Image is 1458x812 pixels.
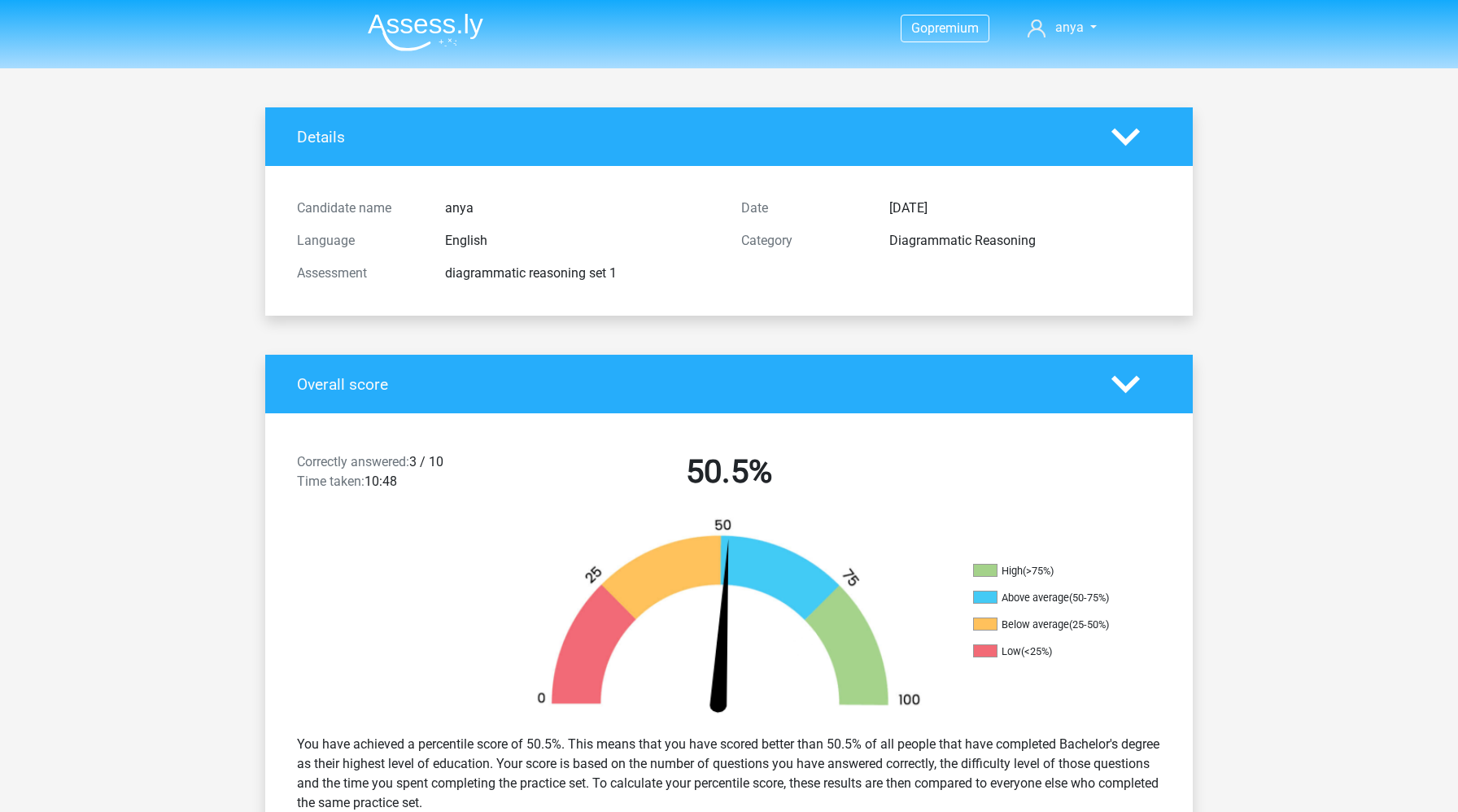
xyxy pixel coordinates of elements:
[297,474,364,489] span: Time taken:
[519,452,939,491] h2: 50.5%
[877,199,1173,218] div: [DATE]
[1023,565,1054,577] div: (>75%)
[1069,618,1109,631] div: (25-50%)
[1069,592,1109,604] div: (50-75%)
[509,517,949,722] img: 51.1dc973a8d8a8.png
[973,618,1136,632] li: Below average
[285,231,433,251] div: Language
[901,17,989,39] a: Gopremium
[973,644,1136,659] li: Low
[297,128,1087,146] h4: Details
[285,264,433,283] div: Assessment
[1021,18,1103,37] a: anya
[1021,645,1052,657] div: (<25%)
[729,231,877,251] div: Category
[928,20,979,36] span: premium
[433,264,729,283] div: diagrammatic reasoning set 1
[433,199,729,218] div: anya
[285,199,433,218] div: Candidate name
[973,591,1136,605] li: Above average
[297,375,1087,394] h4: Overall score
[1055,20,1084,35] span: anya
[285,452,507,498] div: 3 / 10 10:48
[729,199,877,218] div: Date
[911,20,928,36] span: Go
[297,454,409,469] span: Correctly answered:
[973,564,1136,578] li: High
[368,13,483,51] img: Assessly
[433,231,729,251] div: English
[877,231,1173,251] div: Diagrammatic Reasoning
